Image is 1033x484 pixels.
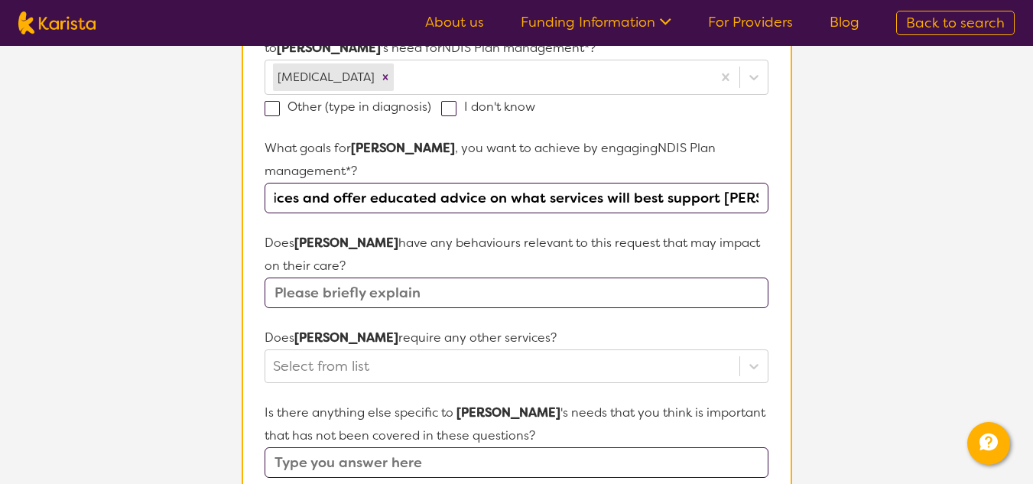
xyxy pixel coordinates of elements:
[273,63,377,91] div: [MEDICAL_DATA]
[294,235,398,251] strong: [PERSON_NAME]
[967,422,1010,465] button: Channel Menu
[265,183,768,213] input: Type you answer here
[277,40,381,56] strong: [PERSON_NAME]
[521,13,671,31] a: Funding Information
[265,278,768,308] input: Please briefly explain
[265,137,768,183] p: What goals for , you want to achieve by engaging NDIS Plan management *?
[351,140,455,156] strong: [PERSON_NAME]
[708,13,793,31] a: For Providers
[377,63,394,91] div: Remove Autism Spectrum Disorder
[456,404,560,421] strong: [PERSON_NAME]
[425,13,484,31] a: About us
[18,11,96,34] img: Karista logo
[265,99,441,115] label: Other (type in diagnosis)
[265,232,768,278] p: Does have any behaviours relevant to this request that may impact on their care?
[441,99,545,115] label: I don't know
[265,447,768,478] input: Type you answer here
[265,401,768,447] p: Is there anything else specific to 's needs that you think is important that has not been covered...
[265,326,768,349] p: Does require any other services?
[896,11,1015,35] a: Back to search
[830,13,859,31] a: Blog
[906,14,1005,32] span: Back to search
[294,330,398,346] strong: [PERSON_NAME]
